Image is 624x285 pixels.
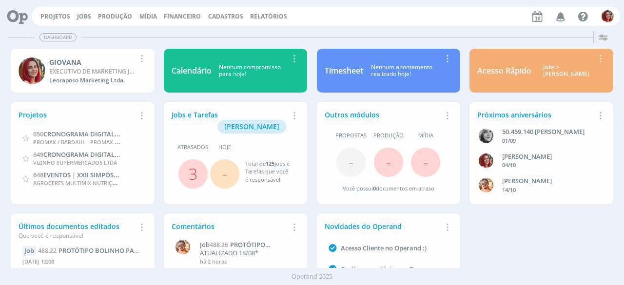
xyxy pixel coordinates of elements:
[49,76,135,85] div: Leoraposo Marketing Ltda.
[43,150,168,159] span: CRONOGRAMA DIGITAL - SETEMBRO/2025
[217,121,286,131] a: [PERSON_NAME]
[222,163,227,184] span: -
[200,241,294,249] a: Job488.26PROTÓTIPO BISCOITO SPECULLOS PANIFICAÇÃO DOREMUS
[38,247,57,255] span: 488.22
[539,64,594,78] div: Jobs > [PERSON_NAME]
[38,13,73,20] button: Projetos
[164,12,201,20] a: Financeiro
[33,170,253,179] a: 648EVENTOS | XXII SIMPÓSIO DE ATUALIZAÇÃO EM POSTURA COMERCIAL
[22,246,36,256] div: Job
[172,65,212,76] div: Calendário
[33,129,168,138] a: 650CRONOGRAMA DIGITAL - SETEMBRO/2025
[161,13,204,20] button: Financeiro
[172,110,288,133] div: Jobs e Tarefas
[247,13,290,20] button: Relatórios
[477,65,531,76] div: Acesso Rápido
[74,13,94,20] button: Jobs
[423,152,428,172] span: -
[363,64,441,78] div: Nenhum apontamento realizado hoje!
[502,176,596,186] div: VICTOR MIRON COUTO
[217,120,286,133] button: [PERSON_NAME]
[19,231,135,240] div: Que você é responsável
[325,65,363,76] div: Timesheet
[210,241,228,249] span: 488.26
[33,178,158,187] span: AGROCERES MULTIMIX NUTRIÇÃO ANIMAL LTDA.
[386,152,391,172] span: -
[22,256,142,270] div: [DATE] 12:08
[136,13,160,20] button: Mídia
[58,246,200,255] span: PROTÓTIPO BOLINHO PANIFICAÇÃO DOREMUS
[224,122,279,131] span: [PERSON_NAME]
[245,160,290,184] div: Total de Jobs e Tarefas que você é responsável
[38,246,200,255] a: 488.22PROTÓTIPO BOLINHO PANIFICAÇÃO DOREMUS
[98,12,132,20] a: Produção
[479,178,493,192] img: V
[33,130,43,138] span: 650
[39,33,77,41] span: Dashboard
[373,185,376,192] span: 0
[33,171,43,179] span: 648
[502,161,516,169] span: 04/10
[172,221,288,231] div: Comentários
[43,129,168,138] span: CRONOGRAMA DIGITAL - SETEMBRO/2025
[266,160,274,167] span: 125
[33,150,43,159] span: 649
[250,12,287,20] a: Relatórios
[49,57,135,67] div: GIOVANA
[479,129,493,143] img: J
[200,258,227,265] span: há 2 horas
[349,152,353,172] span: -
[33,137,244,146] span: PROMAX / BARDAHL - PROMAX PRODUTOS MÁXIMOS S/A INDÚSTRIA E COMÉRCIO
[418,132,433,140] span: Mídia
[502,137,516,144] span: 01/09
[200,249,294,257] p: ATUALIZADO 18/08*
[373,132,404,140] span: Produção
[343,185,434,193] div: Você possui documentos em atraso
[189,163,197,184] a: 3
[19,110,135,120] div: Projetos
[335,132,367,140] span: Propostas
[33,159,117,166] span: VIZINHO SUPERMERCADOS LTDA
[205,13,246,20] button: Cadastros
[49,67,135,76] div: EXECUTIVO DE MARKETING JUNIOR
[477,110,594,120] div: Próximos aniversários
[317,49,460,93] a: TimesheetNenhum apontamentorealizado hoje!
[428,5,505,15] span: Conexão interrompida!
[175,240,190,254] img: V
[95,13,135,20] button: Produção
[177,143,208,152] span: Atrasados
[601,8,614,25] button: G
[218,143,231,152] span: Hoje
[11,49,154,93] a: GGIOVANAEXECUTIVO DE MARKETING JUNIORLeoraposo Marketing Ltda.
[77,12,91,20] a: Jobs
[479,153,493,168] img: G
[40,12,70,20] a: Projetos
[502,152,596,162] div: GIOVANA DE OLIVEIRA PERSINOTI
[325,221,441,231] div: Novidades do Operand
[43,170,253,179] span: EVENTOS | XXII SIMPÓSIO DE ATUALIZAÇÃO EM POSTURA COMERCIAL
[325,110,441,120] div: Outros módulos
[502,127,596,137] div: 50.459.140 JANAÍNA LUNA FERRO
[33,150,168,159] a: 649CRONOGRAMA DIGITAL - SETEMBRO/2025
[341,244,427,252] a: Acesso Cliente no Operand :)
[502,186,516,193] span: 14/10
[602,10,614,22] img: G
[208,12,243,20] span: Cadastros
[212,64,288,78] div: Nenhum compromisso para hoje!
[139,12,157,20] a: Mídia
[19,57,45,84] img: G
[19,221,135,240] div: Últimos documentos editados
